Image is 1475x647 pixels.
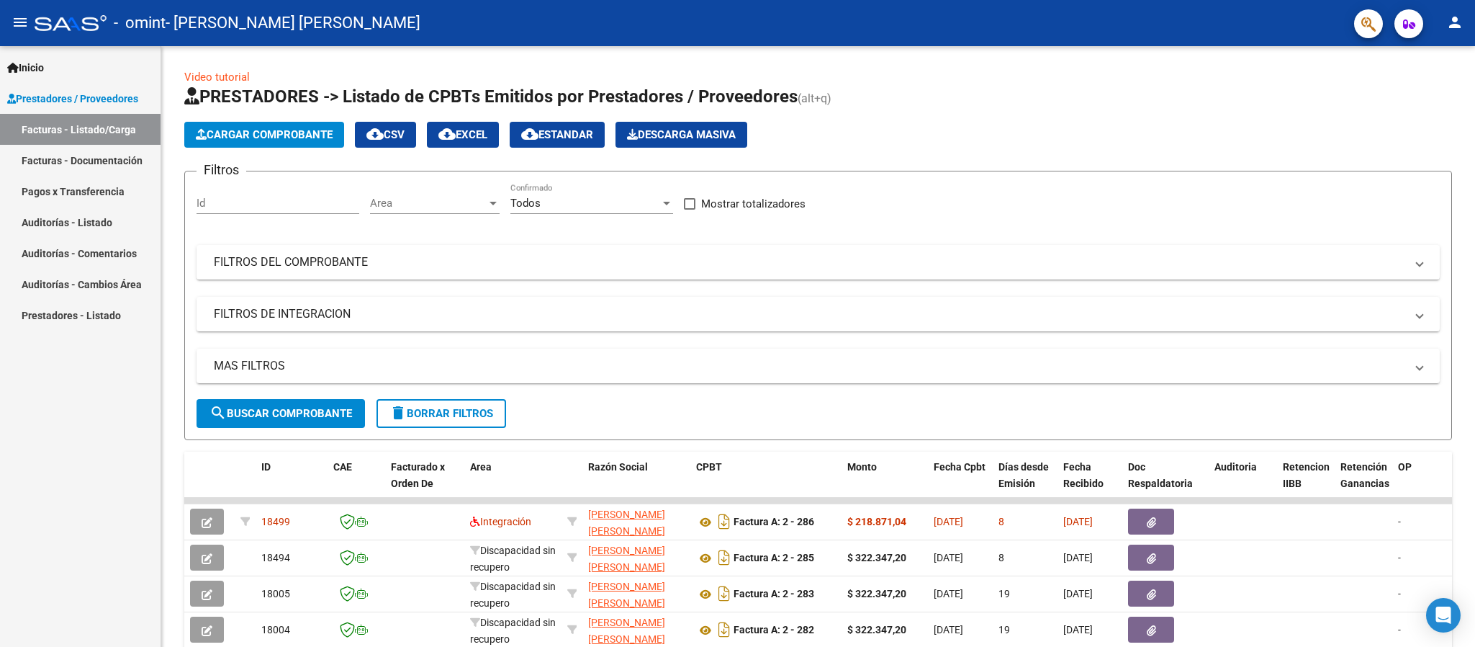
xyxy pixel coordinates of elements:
[261,516,290,527] span: 18499
[470,461,492,473] span: Area
[934,461,985,473] span: Fecha Cpbt
[701,195,806,213] span: Mostrar totalizadores
[1209,452,1277,515] datatable-header-cell: Auditoria
[7,60,44,76] span: Inicio
[470,516,531,527] span: Integración
[521,128,593,141] span: Estandar
[261,624,290,635] span: 18004
[261,588,290,599] span: 18005
[934,516,963,527] span: [DATE]
[934,588,963,599] span: [DATE]
[1398,588,1401,599] span: -
[588,579,685,609] div: 27277590374
[715,618,734,641] i: Descargar documento
[1446,14,1463,31] mat-icon: person
[734,589,814,600] strong: Factura A: 2 - 283
[1398,624,1401,635] span: -
[166,7,420,39] span: - [PERSON_NAME] [PERSON_NAME]
[1283,461,1330,489] span: Retencion IIBB
[588,507,685,537] div: 27277590374
[370,197,487,210] span: Area
[510,122,605,148] button: Estandar
[389,404,407,421] mat-icon: delete
[209,404,227,421] mat-icon: search
[197,297,1440,331] mat-expansion-panel-header: FILTROS DE INTEGRACION
[214,358,1405,374] mat-panel-title: MAS FILTROS
[582,452,690,515] datatable-header-cell: Razón Social
[588,461,648,473] span: Razón Social
[1340,461,1389,489] span: Retención Ganancias
[588,615,685,645] div: 27277590374
[214,254,1405,270] mat-panel-title: FILTROS DEL COMPROBANTE
[1128,461,1193,489] span: Doc Respaldatoria
[1214,461,1257,473] span: Auditoria
[389,407,493,420] span: Borrar Filtros
[196,128,333,141] span: Cargar Comprobante
[1426,598,1461,633] div: Open Intercom Messenger
[1063,552,1093,563] span: [DATE]
[209,407,352,420] span: Buscar Comprobante
[928,452,993,515] datatable-header-cell: Fecha Cpbt
[734,517,814,528] strong: Factura A: 2 - 286
[615,122,747,148] app-download-masive: Descarga masiva de comprobantes (adjuntos)
[715,510,734,533] i: Descargar documento
[1063,516,1093,527] span: [DATE]
[328,452,385,515] datatable-header-cell: CAE
[934,624,963,635] span: [DATE]
[197,245,1440,280] mat-expansion-panel-header: FILTROS DEL COMPROBANTE
[256,452,328,515] datatable-header-cell: ID
[184,122,344,148] button: Cargar Comprobante
[847,461,877,473] span: Monto
[197,160,246,180] h3: Filtros
[184,86,798,107] span: PRESTADORES -> Listado de CPBTs Emitidos por Prestadores / Proveedores
[1398,461,1412,473] span: OP
[690,452,842,515] datatable-header-cell: CPBT
[261,552,290,563] span: 18494
[1335,452,1392,515] datatable-header-cell: Retención Ganancias
[847,516,906,527] strong: $ 218.871,04
[588,581,665,609] span: [PERSON_NAME] [PERSON_NAME]
[588,617,665,645] span: [PERSON_NAME] [PERSON_NAME]
[438,125,456,143] mat-icon: cloud_download
[588,509,665,537] span: [PERSON_NAME] [PERSON_NAME]
[114,7,166,39] span: - omint
[197,349,1440,383] mat-expansion-panel-header: MAS FILTROS
[470,545,556,573] span: Discapacidad sin recupero
[1122,452,1209,515] datatable-header-cell: Doc Respaldatoria
[376,399,506,428] button: Borrar Filtros
[993,452,1057,515] datatable-header-cell: Días desde Emisión
[214,306,1405,322] mat-panel-title: FILTROS DE INTEGRACION
[842,452,928,515] datatable-header-cell: Monto
[427,122,499,148] button: EXCEL
[1063,624,1093,635] span: [DATE]
[847,624,906,635] strong: $ 322.347,20
[261,461,271,473] span: ID
[734,625,814,636] strong: Factura A: 2 - 282
[1063,588,1093,599] span: [DATE]
[1057,452,1122,515] datatable-header-cell: Fecha Recibido
[7,91,138,107] span: Prestadores / Proveedores
[934,552,963,563] span: [DATE]
[998,461,1049,489] span: Días desde Emisión
[366,128,405,141] span: CSV
[510,197,541,210] span: Todos
[12,14,29,31] mat-icon: menu
[438,128,487,141] span: EXCEL
[627,128,736,141] span: Descarga Masiva
[470,617,556,645] span: Discapacidad sin recupero
[588,543,685,573] div: 27277590374
[588,545,665,573] span: [PERSON_NAME] [PERSON_NAME]
[521,125,538,143] mat-icon: cloud_download
[391,461,445,489] span: Facturado x Orden De
[1398,516,1401,527] span: -
[998,516,1004,527] span: 8
[615,122,747,148] button: Descarga Masiva
[998,588,1010,599] span: 19
[798,92,831,105] span: (alt+q)
[715,546,734,569] i: Descargar documento
[1398,552,1401,563] span: -
[847,588,906,599] strong: $ 322.347,20
[847,552,906,563] strong: $ 322.347,20
[998,552,1004,563] span: 8
[366,125,384,143] mat-icon: cloud_download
